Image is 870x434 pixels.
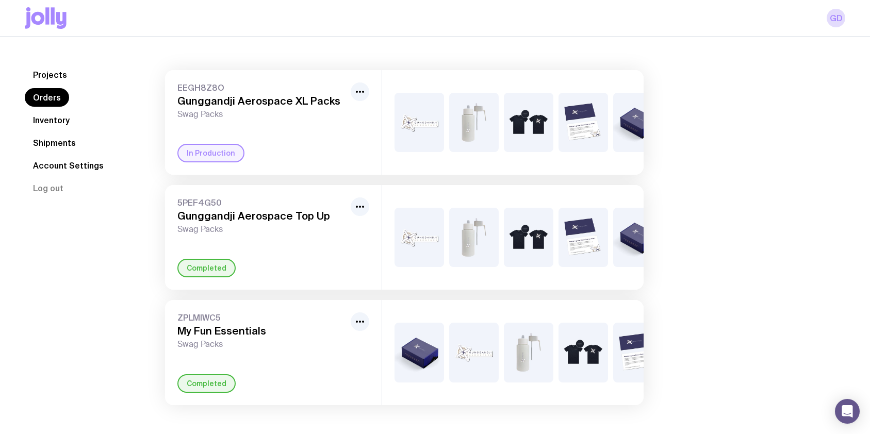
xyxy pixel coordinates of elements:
[25,65,75,84] a: Projects
[177,339,347,349] span: Swag Packs
[835,399,860,424] div: Open Intercom Messenger
[25,111,78,129] a: Inventory
[177,144,244,162] div: In Production
[827,9,845,27] a: GD
[177,374,236,393] div: Completed
[25,179,72,197] button: Log out
[25,88,69,107] a: Orders
[177,312,347,323] span: ZPLMIWC5
[25,133,84,152] a: Shipments
[177,95,347,107] h3: Gunggandji Aerospace XL Packs
[25,156,112,175] a: Account Settings
[177,224,347,235] span: Swag Packs
[177,210,347,222] h3: Gunggandji Aerospace Top Up
[177,109,347,120] span: Swag Packs
[177,325,347,337] h3: My Fun Essentials
[165,8,265,41] h1: Orders
[177,82,347,93] span: EEGH8Z8O
[177,259,236,277] div: Completed
[177,197,347,208] span: 5PEF4G50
